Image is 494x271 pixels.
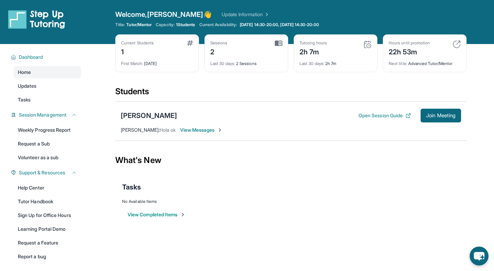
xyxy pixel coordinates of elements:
[14,138,81,150] a: Request a Sub
[176,22,195,28] span: 1 Students
[240,22,319,28] span: [DATE] 14:30-20:00, [DATE] 14:30-20:00
[210,61,235,66] span: Last 30 days :
[121,46,154,57] div: 1
[389,46,430,57] div: 22h 53m
[358,112,411,119] button: Open Session Guide
[16,54,77,61] button: Dashboard
[115,86,467,101] div: Students
[14,94,81,106] a: Tasks
[389,61,407,66] span: Next title :
[14,209,81,221] a: Sign Up for Office Hours
[16,169,77,176] button: Support & Resources
[8,10,65,29] img: logo
[16,111,77,118] button: Session Management
[238,22,320,28] a: [DATE] 14:30-20:00, [DATE] 14:30-20:00
[128,211,186,218] button: View Completed Items
[452,40,461,48] img: card
[299,57,372,66] div: 2h 7m
[389,57,461,66] div: Advanced Tutor/Mentor
[14,250,81,263] a: Report a bug
[187,40,193,46] img: card
[14,223,81,235] a: Learning Portal Demo
[122,182,141,192] span: Tasks
[470,247,489,265] button: chat-button
[14,124,81,136] a: Weekly Progress Report
[14,151,81,164] a: Volunteer as a sub
[299,40,327,46] div: Tutoring hours
[299,61,324,66] span: Last 30 days :
[14,237,81,249] a: Request a Feature
[222,11,270,18] a: Update Information
[217,127,223,133] img: Chevron-Right
[115,10,212,19] span: Welcome, [PERSON_NAME] 👋
[18,96,31,103] span: Tasks
[121,111,177,120] div: [PERSON_NAME]
[14,66,81,78] a: Home
[126,22,152,28] span: Tutor/Mentor
[389,40,430,46] div: Hours until promotion
[18,69,31,76] span: Home
[121,61,143,66] span: First Match :
[180,127,223,133] span: View Messages
[426,113,456,118] span: Join Meeting
[421,109,461,122] button: Join Meeting
[275,40,282,46] img: card
[14,80,81,92] a: Updates
[363,40,372,48] img: card
[19,54,43,61] span: Dashboard
[210,57,282,66] div: 2 Sessions
[14,182,81,194] a: Help Center
[115,145,467,175] div: What's New
[156,22,175,28] span: Capacity:
[121,57,193,66] div: [DATE]
[115,22,125,28] span: Title:
[122,199,460,204] div: No Available Items
[14,195,81,208] a: Tutor Handbook
[19,169,65,176] span: Support & Resources
[121,40,154,46] div: Current Students
[19,111,67,118] span: Session Management
[299,46,327,57] div: 2h 7m
[210,46,227,57] div: 2
[160,127,176,133] span: Hola ok
[18,83,37,89] span: Updates
[199,22,237,28] span: Current Availability:
[263,11,270,18] img: Chevron Right
[210,40,227,46] div: Sessions
[121,127,160,133] span: [PERSON_NAME] :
